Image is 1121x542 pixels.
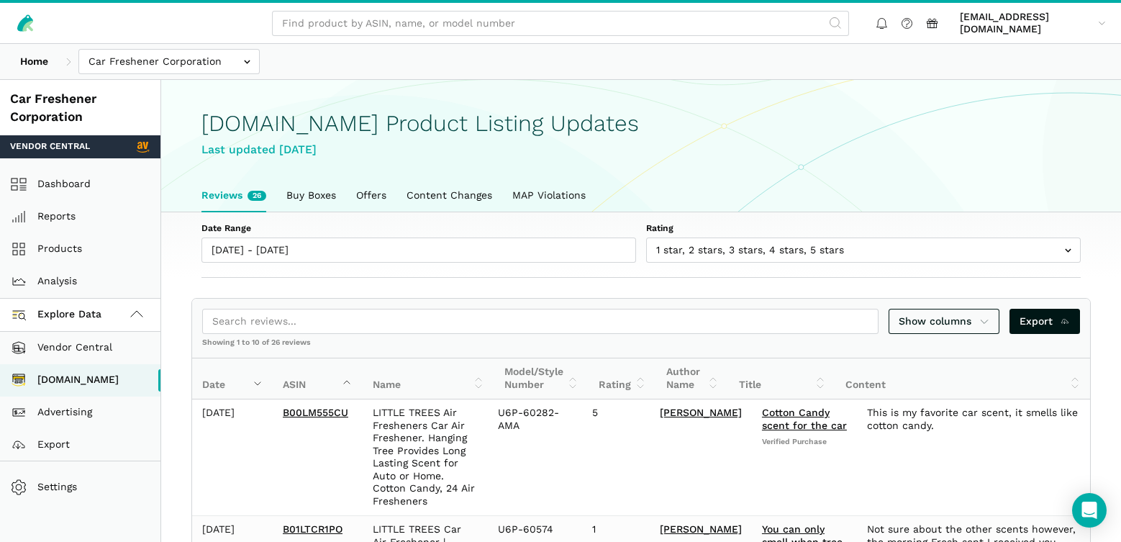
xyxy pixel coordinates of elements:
[10,140,90,153] span: Vendor Central
[646,238,1081,263] input: 1 star, 2 stars, 3 stars, 4 stars, 5 stars
[201,141,1081,159] div: Last updated [DATE]
[502,179,596,212] a: MAP Violations
[273,358,363,399] th: ASIN: activate to sort column ascending
[10,49,58,74] a: Home
[15,306,101,323] span: Explore Data
[955,8,1111,38] a: [EMAIL_ADDRESS][DOMAIN_NAME]
[960,11,1093,36] span: [EMAIL_ADDRESS][DOMAIN_NAME]
[283,407,348,418] a: B00LM555CU
[589,358,656,399] th: Rating: activate to sort column ascending
[283,523,342,535] a: B01LTCR1PO
[396,179,502,212] a: Content Changes
[899,314,989,329] span: Show columns
[889,309,999,334] a: Show columns
[762,437,847,447] span: Verified Purchase
[762,407,847,431] a: Cotton Candy scent for the car
[202,309,879,334] input: Search reviews...
[660,407,742,418] a: [PERSON_NAME]
[1020,314,1071,329] span: Export
[276,179,346,212] a: Buy Boxes
[272,11,849,36] input: Find product by ASIN, name, or model number
[867,407,1080,432] div: This is my favorite car scent, it smells like cotton candy.
[494,358,589,399] th: Model/Style Number: activate to sort column ascending
[78,49,260,74] input: Car Freshener Corporation
[646,222,1081,235] label: Rating
[192,338,1090,358] div: Showing 1 to 10 of 26 reviews
[488,399,582,516] td: U6P-60282-AMA
[201,222,636,235] label: Date Range
[248,191,266,201] span: New reviews in the last week
[192,399,273,516] td: [DATE]
[729,358,835,399] th: Title: activate to sort column ascending
[363,399,488,516] td: LITTLE TREES Air Fresheners Car Air Freshener. Hanging Tree Provides Long Lasting Scent for Auto ...
[660,523,742,535] a: [PERSON_NAME]
[10,90,150,125] div: Car Freshener Corporation
[1009,309,1081,334] a: Export
[346,179,396,212] a: Offers
[191,179,276,212] a: Reviews26
[835,358,1090,399] th: Content: activate to sort column ascending
[582,399,650,516] td: 5
[656,358,729,399] th: Author Name: activate to sort column ascending
[363,358,494,399] th: Name: activate to sort column ascending
[192,358,273,399] th: Date: activate to sort column ascending
[201,111,1081,136] h1: [DOMAIN_NAME] Product Listing Updates
[1072,493,1107,528] div: Open Intercom Messenger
